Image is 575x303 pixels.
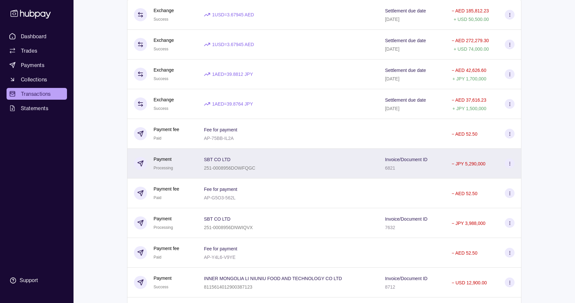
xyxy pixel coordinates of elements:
[20,277,38,284] div: Support
[21,32,47,40] span: Dashboard
[452,68,486,73] p: − AED 42,626.60
[204,187,237,192] p: Fee for payment
[385,157,427,162] p: Invoice/Document ID
[204,216,230,222] p: SBT CO LTD
[154,47,168,51] span: Success
[385,225,395,230] p: 7632
[154,225,173,230] span: Processing
[452,221,485,226] p: − JPY 3,988,000
[385,284,395,290] p: 8712
[452,38,489,43] p: − AED 272,279.30
[154,17,168,22] span: Success
[212,71,253,78] p: 1 AED = 39.8812 JPY
[204,157,230,162] p: SBT CO LTD
[452,106,486,111] p: + JPY 1,500,000
[21,76,47,83] span: Collections
[204,246,237,251] p: Fee for payment
[7,102,67,114] a: Statements
[154,7,174,14] p: Exchange
[154,285,168,289] span: Success
[212,41,254,48] p: 1 USD = 3.67945 AED
[452,97,486,103] p: − AED 37,616.23
[154,76,168,81] span: Success
[154,156,173,163] p: Payment
[452,161,485,166] p: − JPY 5,290,000
[21,90,51,98] span: Transactions
[385,216,427,222] p: Invoice/Document ID
[452,280,487,285] p: − USD 12,900.00
[7,45,67,57] a: Trades
[154,66,174,74] p: Exchange
[21,104,48,112] span: Statements
[212,11,254,18] p: 1 USD = 3.67945 AED
[452,250,477,256] p: − AED 52.50
[154,96,174,103] p: Exchange
[7,88,67,100] a: Transactions
[385,106,399,111] p: [DATE]
[7,59,67,71] a: Payments
[385,165,395,171] p: 6821
[154,185,179,193] p: Payment fee
[204,195,236,200] p: AP-G5O3-562L
[154,166,173,170] span: Processing
[7,274,67,287] a: Support
[154,255,161,260] span: Paid
[204,127,237,132] p: Fee for payment
[154,275,172,282] p: Payment
[385,68,426,73] p: Settlement due date
[7,74,67,85] a: Collections
[21,47,37,55] span: Trades
[452,131,477,137] p: − AED 52.50
[154,136,161,141] span: Paid
[385,17,399,22] p: [DATE]
[154,126,179,133] p: Payment fee
[154,106,168,111] span: Success
[204,255,236,260] p: AP-Y4L6-V9YE
[385,38,426,43] p: Settlement due date
[21,61,44,69] span: Payments
[204,284,252,290] p: 8115614012900387123
[154,215,173,222] p: Payment
[204,276,342,281] p: INNER MONGOLIA LI NIUNIU FOOD AND TECHNOLOGY CO LTD
[452,8,489,13] p: − AED 185,812.23
[385,46,399,52] p: [DATE]
[385,76,399,81] p: [DATE]
[204,136,234,141] p: AP-75BB-IL2A
[452,191,477,196] p: − AED 52.50
[385,8,426,13] p: Settlement due date
[385,97,426,103] p: Settlement due date
[154,37,174,44] p: Exchange
[212,100,253,108] p: 1 AED = 39.8764 JPY
[452,76,486,81] p: + JPY 1,700,000
[7,30,67,42] a: Dashboard
[154,245,179,252] p: Payment fee
[385,276,427,281] p: Invoice/Document ID
[204,165,255,171] p: 251-0008956DOWFQGC
[204,225,253,230] p: 251-0008956DNWIQVX
[453,17,489,22] p: + USD 50,500.00
[453,46,489,52] p: + USD 74,000.00
[154,195,161,200] span: Paid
